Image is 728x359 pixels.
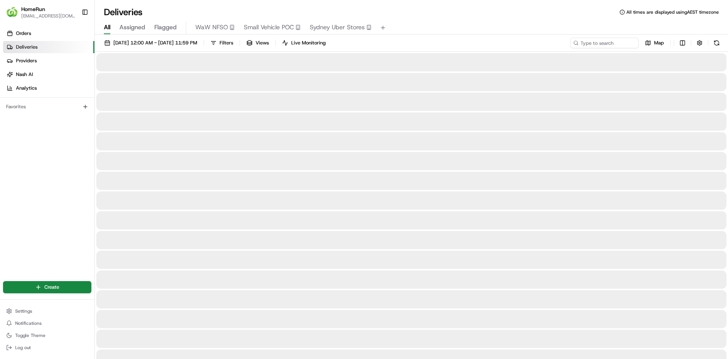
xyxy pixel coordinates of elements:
span: Create [44,284,59,291]
a: Nash AI [3,68,94,81]
span: Live Monitoring [291,40,326,46]
span: Notifications [15,320,42,326]
span: Toggle Theme [15,332,45,338]
button: Map [642,38,667,48]
a: Analytics [3,82,94,94]
button: [DATE] 12:00 AM - [DATE] 11:59 PM [101,38,201,48]
button: HomeRun [21,5,45,13]
span: WaW NFSO [195,23,228,32]
a: Orders [3,27,94,40]
a: Deliveries [3,41,94,53]
button: Settings [3,306,91,316]
button: Views [243,38,272,48]
button: Live Monitoring [279,38,329,48]
span: All times are displayed using AEST timezone [626,9,719,15]
span: Map [654,40,664,46]
span: Analytics [16,85,37,92]
button: [EMAIL_ADDRESS][DOMAIN_NAME] [21,13,75,19]
button: Create [3,281,91,293]
span: Orders [16,30,31,37]
a: Providers [3,55,94,67]
span: Views [256,40,269,46]
h1: Deliveries [104,6,143,18]
span: Settings [15,308,32,314]
span: Flagged [154,23,177,32]
div: Favorites [3,101,91,113]
img: HomeRun [6,6,18,18]
span: Deliveries [16,44,38,51]
button: Notifications [3,318,91,329]
span: Filters [220,40,233,46]
span: Providers [16,57,37,64]
button: Refresh [711,38,722,48]
span: Sydney Uber Stores [310,23,365,32]
button: Log out [3,342,91,353]
span: [DATE] 12:00 AM - [DATE] 11:59 PM [113,40,197,46]
button: Filters [207,38,237,48]
span: Log out [15,345,31,351]
span: Nash AI [16,71,33,78]
button: HomeRunHomeRun[EMAIL_ADDRESS][DOMAIN_NAME] [3,3,78,21]
button: Toggle Theme [3,330,91,341]
span: Small Vehicle POC [244,23,294,32]
input: Type to search [570,38,639,48]
span: All [104,23,110,32]
span: Assigned [119,23,145,32]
